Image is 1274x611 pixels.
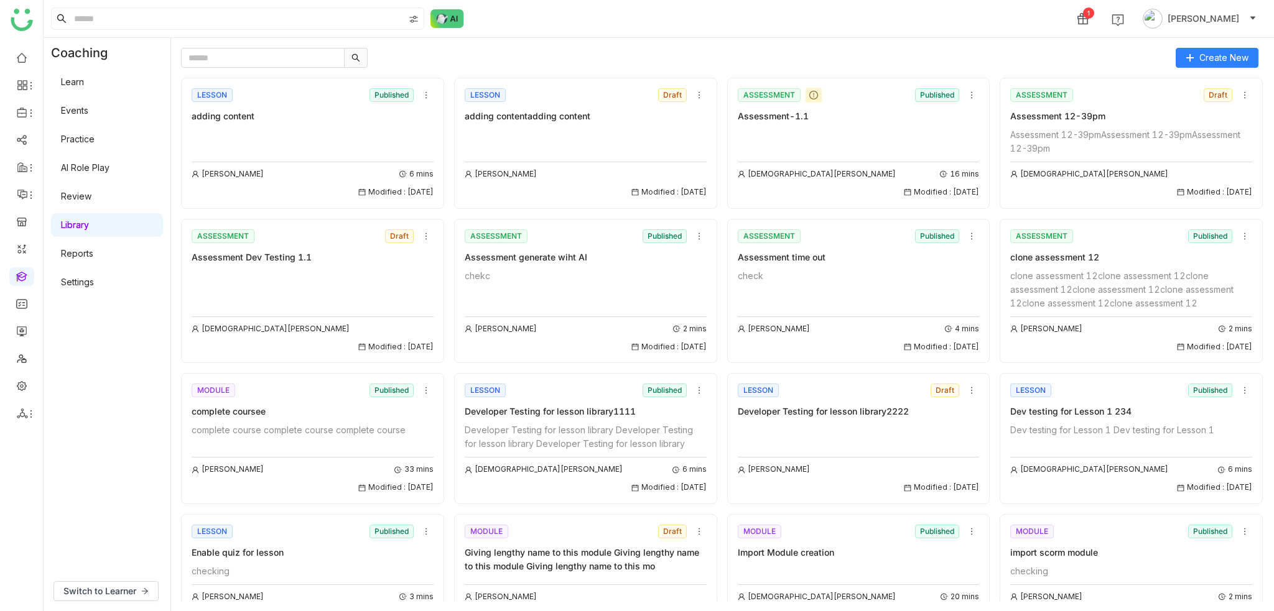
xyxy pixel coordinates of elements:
[192,168,264,180] div: [PERSON_NAME]
[192,88,233,102] div: LESSON
[1010,269,1252,310] div: clone assessment 12clone assessment 12clone assessment 12clone assessment 12clone assessment 12cl...
[915,88,959,102] nz-tag: Published
[941,591,979,603] div: 20 mins
[738,88,801,102] div: ASSESSMENT
[465,591,537,603] div: [PERSON_NAME]
[61,277,94,287] a: Settings
[358,186,434,198] div: Modified : [DATE]
[738,384,779,397] div: LESSON
[738,546,980,559] div: Import Module creation
[658,525,687,538] nz-tag: Draft
[1219,323,1252,335] div: 2 mins
[738,464,810,475] div: [PERSON_NAME]
[465,525,508,538] div: MODULE
[1010,88,1073,102] div: ASSESSMENT
[192,546,434,559] div: Enable quiz for lesson
[1112,14,1124,26] img: help.svg
[192,464,264,475] div: [PERSON_NAME]
[1188,525,1232,538] nz-tag: Published
[658,88,687,102] nz-tag: Draft
[738,525,781,538] div: MODULE
[465,464,623,475] div: [DEMOGRAPHIC_DATA][PERSON_NAME]
[192,423,434,437] div: complete course complete course complete course
[1010,323,1082,335] div: [PERSON_NAME]
[738,250,980,264] div: Assessment time out
[1199,51,1248,65] span: Create New
[915,229,959,243] nz-tag: Published
[1010,591,1082,603] div: [PERSON_NAME]
[673,323,707,335] div: 2 mins
[1168,12,1239,25] span: [PERSON_NAME]
[738,405,980,418] div: Developer Testing for lesson library2222
[61,219,89,230] a: Library
[399,168,434,180] div: 6 mins
[370,525,414,538] nz-tag: Published
[465,405,707,418] div: Developer Testing for lesson library1111
[465,168,537,180] div: [PERSON_NAME]
[192,229,254,243] div: ASSESSMENT
[1010,168,1168,180] div: [DEMOGRAPHIC_DATA][PERSON_NAME]
[11,9,33,31] img: logo
[1218,464,1252,475] div: 6 mins
[1177,186,1252,198] div: Modified : [DATE]
[399,591,434,603] div: 3 mins
[61,162,109,173] a: AI Role Play
[465,323,537,335] div: [PERSON_NAME]
[192,564,434,578] div: checking
[394,464,434,475] div: 33 mins
[430,9,464,28] img: ask-buddy-normal.svg
[940,168,979,180] div: 16 mins
[61,248,93,259] a: Reports
[192,109,434,123] div: adding content
[1188,229,1232,243] nz-tag: Published
[1219,591,1252,603] div: 2 mins
[643,384,687,397] nz-tag: Published
[192,250,434,264] div: Assessment Dev Testing 1.1
[465,423,707,451] div: Developer Testing for lesson library Developer Testing for lesson library Developer Testing for l...
[1010,564,1252,578] div: checking
[1010,384,1051,397] div: LESSON
[192,591,264,603] div: [PERSON_NAME]
[643,229,687,243] nz-tag: Published
[904,341,979,353] div: Modified : [DATE]
[945,323,979,335] div: 4 mins
[1010,128,1252,155] div: Assessment 12-39pmAssessment 12-39pmAssessment 12-39pm
[904,186,979,198] div: Modified : [DATE]
[1010,109,1252,123] div: Assessment 12-39pm
[1010,405,1252,418] div: Dev testing for Lesson 1 234
[738,109,980,123] div: Assessment-1.1
[631,186,707,198] div: Modified : [DATE]
[1010,423,1252,437] div: Dev testing for Lesson 1 Dev testing for Lesson 1
[1010,229,1073,243] div: ASSESSMENT
[465,269,707,283] div: chekc
[1010,546,1252,559] div: import scorm module
[1176,48,1258,68] button: Create New
[1177,341,1252,353] div: Modified : [DATE]
[931,384,959,397] nz-tag: Draft
[631,341,707,353] div: Modified : [DATE]
[1083,7,1094,19] div: 1
[904,482,979,494] div: Modified : [DATE]
[192,405,434,418] div: complete coursee
[61,76,84,87] a: Learn
[44,38,126,68] div: Coaching
[358,482,434,494] div: Modified : [DATE]
[915,525,959,538] nz-tag: Published
[1010,525,1054,538] div: MODULE
[738,591,896,603] div: [DEMOGRAPHIC_DATA][PERSON_NAME]
[465,88,506,102] div: LESSON
[1177,482,1252,494] div: Modified : [DATE]
[1204,88,1232,102] nz-tag: Draft
[465,229,528,243] div: ASSESSMENT
[385,229,414,243] nz-tag: Draft
[53,581,159,601] button: Switch to Learner
[1010,464,1168,475] div: [DEMOGRAPHIC_DATA][PERSON_NAME]
[192,384,235,397] div: MODULE
[61,191,91,201] a: Review
[61,105,88,116] a: Events
[738,323,810,335] div: [PERSON_NAME]
[409,14,419,24] img: search-type.svg
[1188,384,1232,397] nz-tag: Published
[370,88,414,102] nz-tag: Published
[192,323,350,335] div: [DEMOGRAPHIC_DATA][PERSON_NAME]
